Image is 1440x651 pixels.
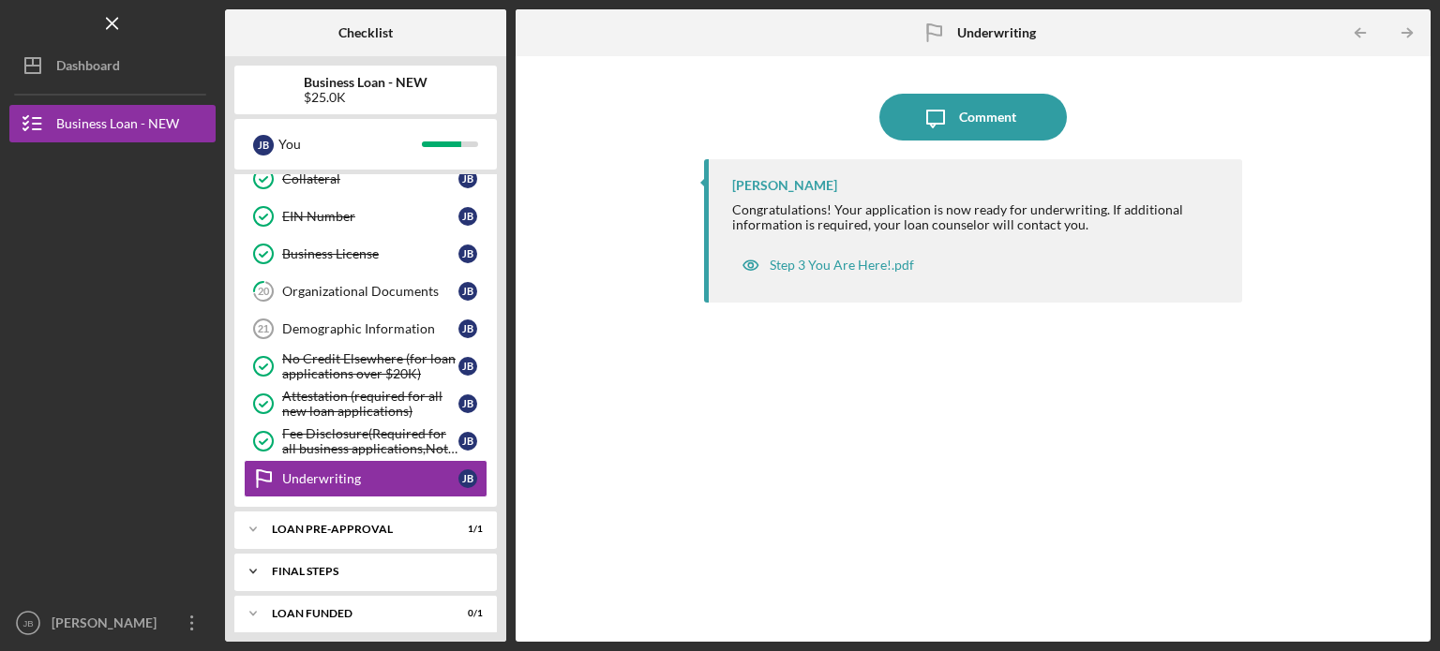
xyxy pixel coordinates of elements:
div: $25.0K [304,90,427,105]
tspan: 21 [258,323,269,334]
div: No Credit Elsewhere (for loan applications over $20K) [282,351,458,381]
text: JB [22,618,33,629]
a: 21Demographic InformationJB [244,310,487,348]
div: 1 / 1 [449,524,483,535]
tspan: 20 [258,286,270,298]
div: [PERSON_NAME] [47,604,169,646]
div: Step 3 You Are Here!.pdf [770,258,914,273]
div: [PERSON_NAME] [732,178,837,193]
a: UnderwritingJB [244,460,487,497]
button: JB[PERSON_NAME] [9,604,216,642]
div: J B [458,357,477,376]
button: Step 3 You Are Here!.pdf [732,246,923,284]
div: 0 / 1 [449,608,483,619]
div: Underwriting [282,471,458,486]
div: J B [458,394,477,413]
div: You [278,128,422,160]
div: Organizational Documents [282,284,458,299]
a: Attestation (required for all new loan applications)JB [244,385,487,422]
button: Comment [879,94,1067,141]
div: J B [458,170,477,188]
div: FINAL STEPS [272,566,473,577]
div: Demographic Information [282,321,458,336]
div: J B [458,244,477,263]
div: Dashboard [56,47,120,89]
div: J B [458,319,477,338]
div: J B [458,282,477,301]
div: Collateral [282,171,458,186]
div: Fee Disclosure(Required for all business applications,Not needed for Contractor loans) [282,426,458,456]
a: 20Organizational DocumentsJB [244,273,487,310]
b: Business Loan - NEW [304,75,427,90]
div: LOAN FUNDED [272,608,436,619]
a: EIN NumberJB [244,198,487,235]
a: Fee Disclosure(Required for all business applications,Not needed for Contractor loans)JB [244,422,487,460]
div: Business License [282,246,458,261]
div: Comment [959,94,1016,141]
div: J B [253,135,274,155]
div: J B [458,207,477,226]
a: No Credit Elsewhere (for loan applications over $20K)JB [244,348,487,385]
button: Dashboard [9,47,216,84]
div: J B [458,432,477,451]
b: Checklist [338,25,393,40]
div: J B [458,469,477,488]
div: Business Loan - NEW [56,105,179,147]
b: Underwriting [957,25,1036,40]
div: EIN Number [282,209,458,224]
div: LOAN PRE-APPROVAL [272,524,436,535]
div: Congratulations! Your application is now ready for underwriting. If additional information is req... [732,202,1223,232]
a: CollateralJB [244,160,487,198]
button: Business Loan - NEW [9,105,216,142]
div: Attestation (required for all new loan applications) [282,389,458,419]
a: Business LicenseJB [244,235,487,273]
